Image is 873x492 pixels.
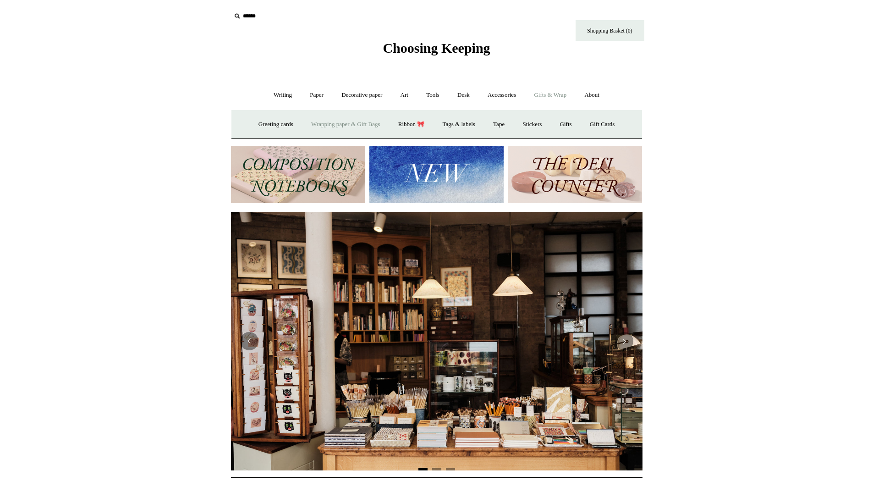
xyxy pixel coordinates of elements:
button: Previous [240,332,258,350]
img: The Deli Counter [508,146,642,203]
a: Writing [265,83,300,107]
button: Page 1 [418,468,428,470]
a: Tags & labels [434,112,483,137]
a: About [576,83,608,107]
button: Next [615,332,633,350]
a: Accessories [479,83,524,107]
img: 20250131 INSIDE OF THE SHOP.jpg__PID:b9484a69-a10a-4bde-9e8d-1408d3d5e6ad [231,212,642,470]
a: Decorative paper [333,83,390,107]
a: Tools [418,83,448,107]
a: Art [392,83,417,107]
img: New.jpg__PID:f73bdf93-380a-4a35-bcfe-7823039498e1 [369,146,504,203]
span: Choosing Keeping [383,40,490,55]
a: Wrapping paper & Gift Bags [303,112,388,137]
a: Tape [485,112,513,137]
a: Gifts & Wrap [526,83,575,107]
a: Ribbon 🎀 [390,112,433,137]
img: 202302 Composition ledgers.jpg__PID:69722ee6-fa44-49dd-a067-31375e5d54ec [231,146,365,203]
button: Page 3 [446,468,455,470]
button: Page 2 [432,468,441,470]
a: Gifts [552,112,580,137]
a: Gift Cards [582,112,623,137]
a: Greeting cards [250,112,302,137]
a: Shopping Basket (0) [576,20,644,41]
a: Paper [302,83,332,107]
a: Choosing Keeping [383,48,490,54]
a: Desk [449,83,478,107]
a: Stickers [514,112,550,137]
